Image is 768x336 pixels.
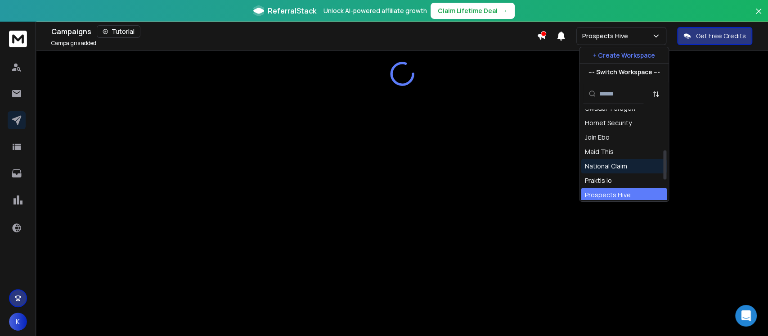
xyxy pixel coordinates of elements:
[753,5,764,27] button: Close banner
[431,3,515,19] button: Claim Lifetime Deal→
[323,6,427,15] p: Unlock AI-powered affiliate growth
[97,25,140,38] button: Tutorial
[14,23,22,31] img: website_grey.svg
[585,176,612,185] div: Praktis Io
[696,32,746,41] p: Get Free Credits
[585,147,614,156] div: Maid This
[735,305,757,327] div: Open Intercom Messenger
[268,5,316,16] span: ReferralStack
[24,52,31,59] img: tab_domain_overview_orange.svg
[585,162,627,171] div: National Claim
[579,47,669,64] button: + Create Workspace
[99,53,152,59] div: Keywords by Traffic
[51,40,96,47] p: Campaigns added
[14,14,22,22] img: logo_orange.svg
[585,191,631,200] div: Prospects Hive
[677,27,752,45] button: Get Free Credits
[25,14,44,22] div: v 4.0.25
[501,6,508,15] span: →
[9,313,27,331] button: K
[23,23,64,31] div: Domain: [URL]
[51,25,537,38] div: Campaigns
[585,133,610,142] div: Join Ebo
[34,53,81,59] div: Domain Overview
[593,51,655,60] p: + Create Workspace
[90,52,97,59] img: tab_keywords_by_traffic_grey.svg
[647,85,665,103] button: Sort by Sort A-Z
[588,68,660,77] p: --- Switch Workspace ---
[582,32,632,41] p: Prospects Hive
[585,118,632,127] div: Hornet Security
